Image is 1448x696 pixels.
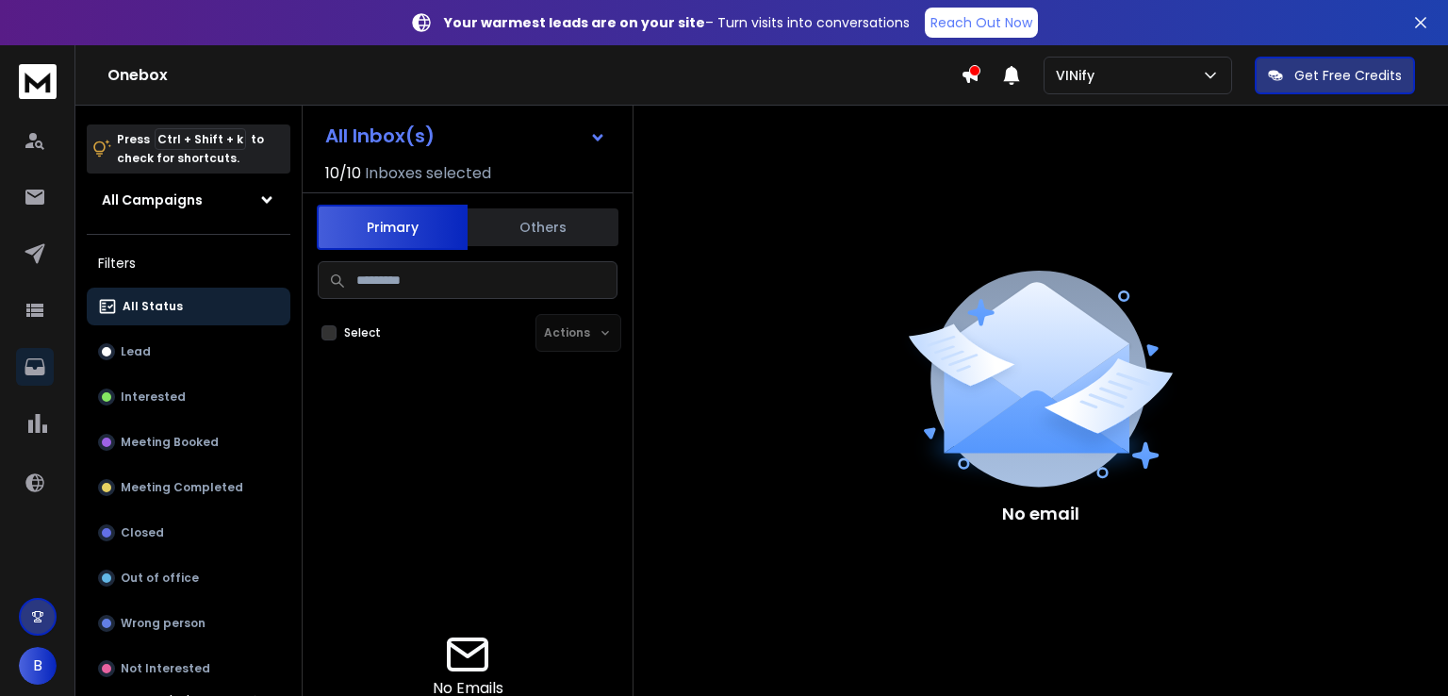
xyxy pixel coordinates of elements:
[87,423,290,461] button: Meeting Booked
[87,650,290,688] button: Not Interested
[87,181,290,219] button: All Campaigns
[344,325,381,340] label: Select
[121,571,199,586] p: Out of office
[123,299,183,314] p: All Status
[87,288,290,325] button: All Status
[310,117,621,155] button: All Inbox(s)
[1056,66,1102,85] p: VINify
[87,378,290,416] button: Interested
[1002,501,1079,527] p: No email
[102,191,203,209] h1: All Campaigns
[87,333,290,371] button: Lead
[121,480,243,495] p: Meeting Completed
[121,344,151,359] p: Lead
[121,616,206,631] p: Wrong person
[121,389,186,405] p: Interested
[317,205,468,250] button: Primary
[117,130,264,168] p: Press to check for shortcuts.
[87,605,290,642] button: Wrong person
[87,250,290,276] h3: Filters
[325,126,435,145] h1: All Inbox(s)
[87,469,290,506] button: Meeting Completed
[1255,57,1415,94] button: Get Free Credits
[925,8,1038,38] a: Reach Out Now
[87,559,290,597] button: Out of office
[107,64,961,87] h1: Onebox
[444,13,705,32] strong: Your warmest leads are on your site
[444,13,910,32] p: – Turn visits into conversations
[155,128,246,150] span: Ctrl + Shift + k
[121,525,164,540] p: Closed
[87,514,290,552] button: Closed
[19,64,57,99] img: logo
[121,435,219,450] p: Meeting Booked
[1294,66,1402,85] p: Get Free Credits
[19,647,57,685] button: B
[121,661,210,676] p: Not Interested
[325,162,361,185] span: 10 / 10
[468,207,618,248] button: Others
[365,162,491,185] h3: Inboxes selected
[930,13,1032,32] p: Reach Out Now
